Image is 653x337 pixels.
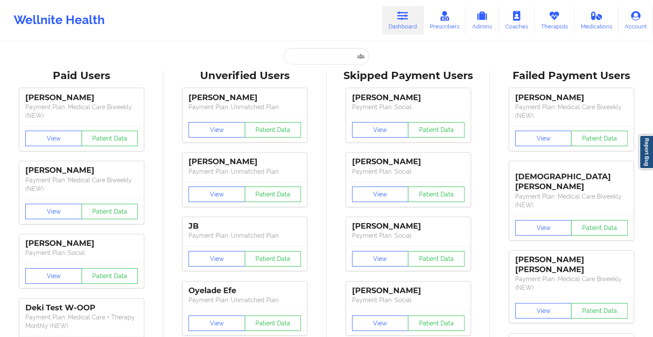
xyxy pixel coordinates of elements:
[571,220,628,236] button: Patient Data
[496,69,647,83] div: Failed Payment Users
[515,165,628,192] div: [DEMOGRAPHIC_DATA][PERSON_NAME]
[188,167,301,176] p: Payment Plan : Unmatched Plan
[352,167,465,176] p: Payment Plan : Social
[571,303,628,319] button: Patient Data
[382,6,423,34] a: Dashboard
[188,286,301,296] div: Oyelade Efe
[352,157,465,167] div: [PERSON_NAME]
[245,316,301,331] button: Patient Data
[515,220,572,236] button: View
[618,6,653,34] a: Account
[408,187,465,202] button: Patient Data
[188,231,301,240] p: Payment Plan : Unmatched Plan
[408,251,465,267] button: Patient Data
[82,131,138,146] button: Patient Data
[515,93,628,103] div: [PERSON_NAME]
[188,93,301,103] div: [PERSON_NAME]
[574,6,619,34] a: Medications
[25,303,138,313] div: Deki Test W-OOP
[639,135,653,169] a: Report Bug
[25,131,82,146] button: View
[188,157,301,167] div: [PERSON_NAME]
[25,103,138,120] p: Payment Plan : Medical Care Biweekly (NEW)
[352,187,409,202] button: View
[352,221,465,231] div: [PERSON_NAME]
[25,268,82,284] button: View
[25,165,138,175] div: [PERSON_NAME]
[188,103,301,111] p: Payment Plan : Unmatched Plan
[245,187,301,202] button: Patient Data
[82,204,138,219] button: Patient Data
[188,122,245,138] button: View
[465,6,499,34] a: Admins
[408,122,465,138] button: Patient Data
[25,204,82,219] button: View
[188,221,301,231] div: JB
[188,251,245,267] button: View
[352,103,465,111] p: Payment Plan : Social
[571,131,628,146] button: Patient Data
[25,93,138,103] div: [PERSON_NAME]
[188,316,245,331] button: View
[515,192,628,209] p: Payment Plan : Medical Care Biweekly (NEW)
[408,316,465,331] button: Patient Data
[188,296,301,304] p: Payment Plan : Unmatched Plan
[423,6,466,34] a: Prescribers
[6,69,157,83] div: Paid Users
[245,251,301,267] button: Patient Data
[25,248,138,257] p: Payment Plan : Social
[515,103,628,120] p: Payment Plan : Medical Care Biweekly (NEW)
[352,296,465,304] p: Payment Plan : Social
[352,251,409,267] button: View
[515,131,572,146] button: View
[25,176,138,193] p: Payment Plan : Medical Care Biweekly (NEW)
[82,268,138,284] button: Patient Data
[352,122,409,138] button: View
[25,239,138,248] div: [PERSON_NAME]
[333,69,484,83] div: Skipped Payment Users
[352,286,465,296] div: [PERSON_NAME]
[25,313,138,330] p: Payment Plan : Medical Care + Therapy Monthly (NEW)
[352,231,465,240] p: Payment Plan : Social
[352,93,465,103] div: [PERSON_NAME]
[515,275,628,292] p: Payment Plan : Medical Care Biweekly (NEW)
[499,6,535,34] a: Coaches
[245,122,301,138] button: Patient Data
[188,187,245,202] button: View
[169,69,320,83] div: Unverified Users
[352,316,409,331] button: View
[515,303,572,319] button: View
[515,255,628,275] div: [PERSON_NAME] [PERSON_NAME]
[535,6,574,34] a: Therapists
